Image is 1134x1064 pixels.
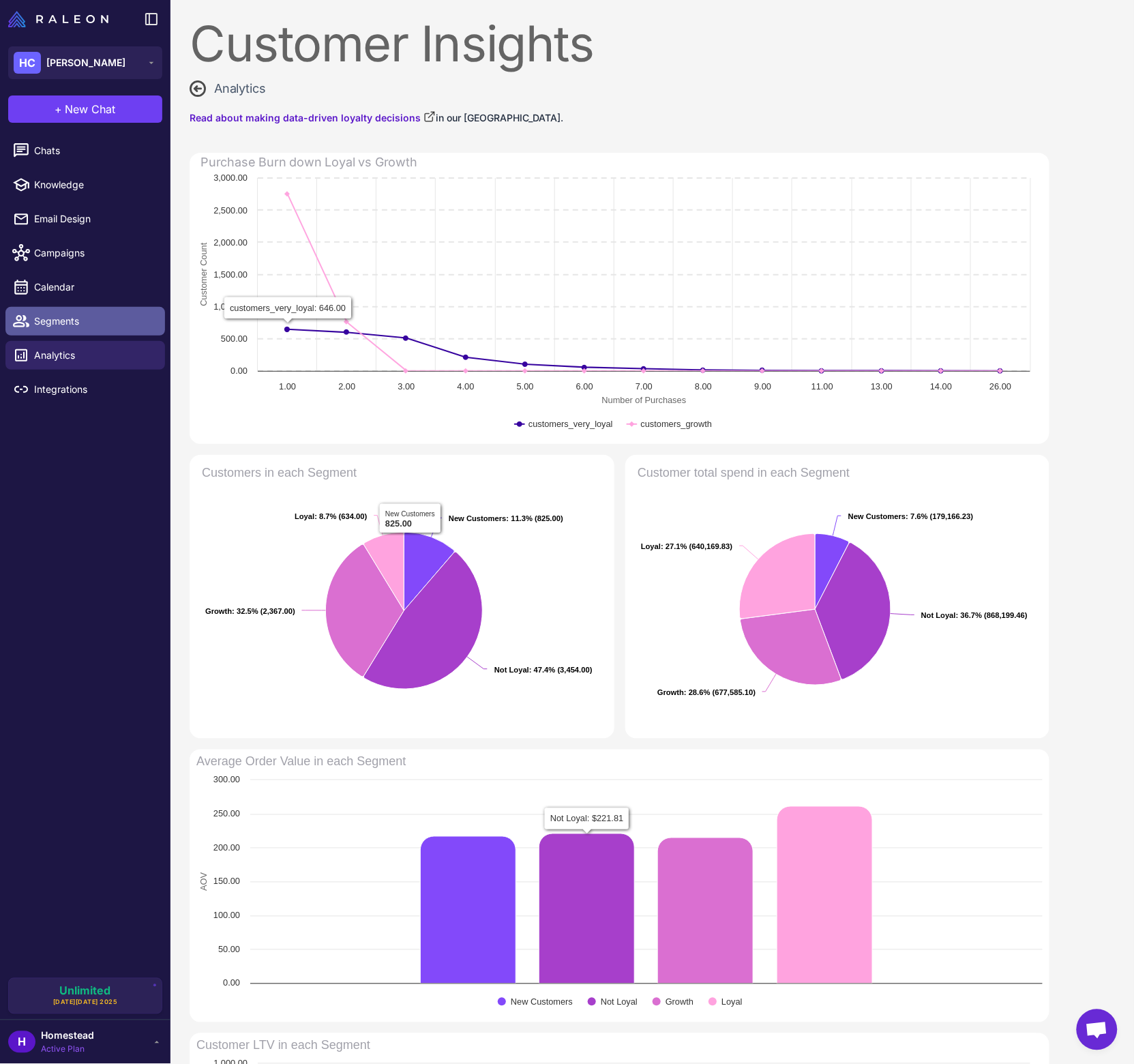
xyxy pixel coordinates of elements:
[666,997,693,1007] text: Growth
[848,512,974,520] text: : 7.6% (179,166.23)
[631,460,1038,733] svg: Customer total spend in each Segment
[279,381,296,391] text: 1.00
[198,242,209,306] text: Customer Count
[601,997,638,1007] text: Not Loyal
[196,755,406,769] text: Average Order Value in each Segment
[198,872,209,891] text: AOV
[5,239,165,267] a: Campaigns
[528,419,613,429] text: customers_very_loyal
[213,775,240,785] text: 300.00
[190,19,1049,68] div: Customer Insights
[196,1039,370,1052] text: Customer LTV in each Segment
[921,611,1028,619] text: : 36.7% (868,199.46)
[921,611,956,619] tspan: Not Loyal
[34,143,154,158] span: Chats
[41,1044,94,1056] span: Active Plan
[213,237,248,248] text: 2,000.00
[5,136,165,165] a: Chats
[34,382,154,397] span: Integrations
[5,375,165,404] a: Integrations
[214,79,265,98] span: Analytics
[223,978,240,988] text: 0.00
[295,512,314,520] tspan: Loyal
[213,173,248,183] text: 3,000.00
[8,95,162,123] button: +New Chat
[657,688,756,696] text: : 28.6% (677,585.10)
[871,381,893,391] text: 13.00
[34,246,154,261] span: Campaigns
[41,1029,94,1044] span: Homestead
[213,809,240,819] text: 250.00
[638,466,850,479] text: Customer total spend in each Segment
[218,945,240,955] text: 50.00
[205,607,232,615] tspan: Growth
[34,348,154,363] span: Analytics
[398,381,415,391] text: 3.00
[695,381,712,391] text: 8.00
[46,55,125,70] span: [PERSON_NAME]
[65,101,116,117] span: New Chat
[213,876,240,887] text: 150.00
[213,301,248,312] text: 1,000.00
[5,205,165,233] a: Email Design
[811,381,833,391] text: 11.00
[60,986,111,996] span: Unlimited
[14,52,41,74] div: HC
[5,273,165,301] a: Calendar
[930,381,952,391] text: 14.00
[190,110,436,125] a: Read about making data-driven loyalty decisions
[213,843,240,853] text: 200.00
[213,269,248,280] text: 1,500.00
[494,666,593,674] text: : 47.4% (3,454.00)
[636,381,653,391] text: 7.00
[8,46,162,79] button: HC[PERSON_NAME]
[200,153,417,171] div: Purchase Burn down Loyal vs Growth
[34,177,154,192] span: Knowledge
[5,171,165,199] a: Knowledge
[190,750,1049,1022] svg: Average Order Value in each Segment
[34,314,154,329] span: Segments
[721,997,743,1007] text: Loyal
[8,11,108,27] img: Raleon Logo
[657,688,684,696] tspan: Growth
[213,205,248,216] text: 2,500.00
[449,514,507,522] tspan: New Customers
[55,101,63,117] span: +
[511,997,573,1007] text: New Customers
[34,280,154,295] span: Calendar
[5,307,165,336] a: Segments
[848,512,906,520] tspan: New Customers
[1077,1009,1118,1050] div: Open chat
[8,1031,35,1053] div: H
[34,211,154,226] span: Email Design
[221,334,248,344] text: 500.00
[494,666,529,674] tspan: Not Loyal
[641,542,733,550] text: : 27.1% (640,169.83)
[754,381,771,391] text: 9.00
[641,542,661,550] tspan: Loyal
[230,366,248,376] text: 0.00
[602,395,687,405] text: Number of Purchases
[205,607,295,615] text: : 32.5% (2,367.00)
[338,381,355,391] text: 2.00
[53,998,118,1007] span: [DATE][DATE] 2025
[8,11,114,27] a: Raleon Logo
[5,341,165,370] a: Analytics
[295,512,368,520] text: : 8.7% (634.00)
[458,381,475,391] text: 4.00
[449,514,563,522] text: : 11.3% (825.00)
[576,381,593,391] text: 6.00
[517,381,534,391] text: 5.00
[195,460,602,733] svg: Customers in each Segment
[202,466,357,479] text: Customers in each Segment
[213,911,240,921] text: 100.00
[436,112,563,123] span: in our [GEOGRAPHIC_DATA].
[989,381,1011,391] text: 26.00
[641,419,713,429] text: customers_growth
